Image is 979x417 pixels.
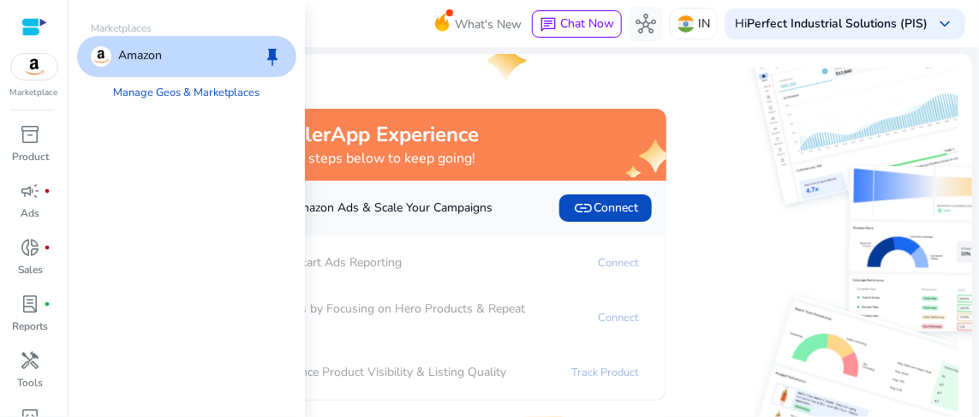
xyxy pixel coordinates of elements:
[735,18,928,30] p: Hi
[560,15,614,32] span: Chat Now
[155,300,577,336] p: Boost Sales by Focusing on Hero Products & Repeat Customers
[636,14,656,34] span: hub
[698,9,710,39] p: IN
[77,21,296,36] p: Marketplaces
[13,319,49,334] p: Reports
[532,10,622,38] button: chatChat Now
[18,262,43,277] p: Sales
[21,124,41,145] span: inventory_2
[155,199,492,217] p: Automate Amazon Ads & Scale Your Campaigns
[21,294,41,314] span: lab_profile
[558,359,652,386] a: Track Product
[91,46,111,67] img: amazon.svg
[155,363,506,381] p: Enhance Product Visibility & Listing Quality
[584,249,652,277] a: Connect
[540,16,557,33] span: chat
[45,244,51,251] span: fiber_manual_record
[573,198,638,218] span: Connect
[10,86,58,99] p: Marketplace
[584,304,652,331] a: Connect
[12,149,49,164] p: Product
[262,46,283,67] span: keep
[934,14,955,34] span: keyboard_arrow_down
[21,206,40,221] p: Ads
[21,350,41,371] span: handyman
[488,40,529,81] img: one-star.svg
[45,301,51,307] span: fiber_manual_record
[678,15,695,33] img: in.svg
[21,181,41,201] span: campaign
[100,77,274,108] a: Manage Geos & Marketplaces
[18,375,44,390] p: Tools
[45,188,51,194] span: fiber_manual_record
[21,237,41,258] span: donut_small
[455,9,522,39] span: What's New
[573,198,594,218] span: link
[559,194,652,222] button: linkConnect
[118,46,162,67] p: Amazon
[11,54,57,80] img: amazon.svg
[629,7,663,41] button: hub
[747,15,928,32] b: Perfect Industrial Solutions (PIS)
